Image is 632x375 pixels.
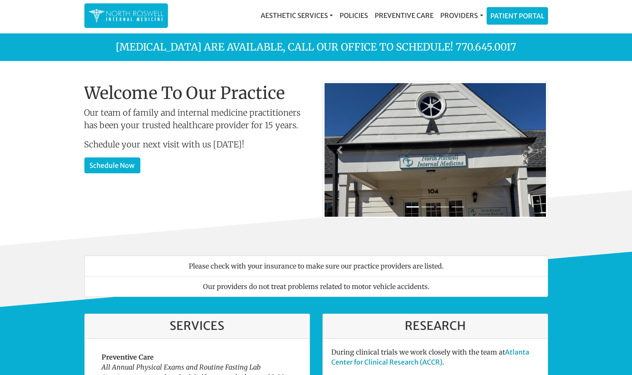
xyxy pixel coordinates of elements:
[84,106,310,132] p: Our team of family and internal medicine practitioners has been your trusted healthcare provider ...
[84,138,310,151] p: Schedule your next visit with us [DATE]!
[84,276,548,297] li: Our providers do not treat problems related to motor vehicle accidents.
[84,256,548,276] li: Please check with your insurance to make sure our practice providers are listed.
[78,40,554,55] p: [MEDICAL_DATA] are available, call our office to schedule! 770.645.0017
[331,319,539,333] h3: Research
[331,347,539,367] p: During clinical trials we work closely with the team at .
[336,7,371,24] a: Policies
[93,319,301,333] h3: Services
[487,8,548,24] a: Patient Portal
[89,8,164,24] img: North Roswell Internal Medicine
[257,7,336,24] a: Aesthetic Services
[102,353,154,361] strong: Preventive Care
[371,7,437,24] a: Preventive Care
[437,7,486,24] a: Providers
[84,157,140,173] a: Schedule Now
[331,348,529,366] a: Atlanta Center for Clinical Research (ACCR)
[84,83,310,103] h1: Welcome To Our Practice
